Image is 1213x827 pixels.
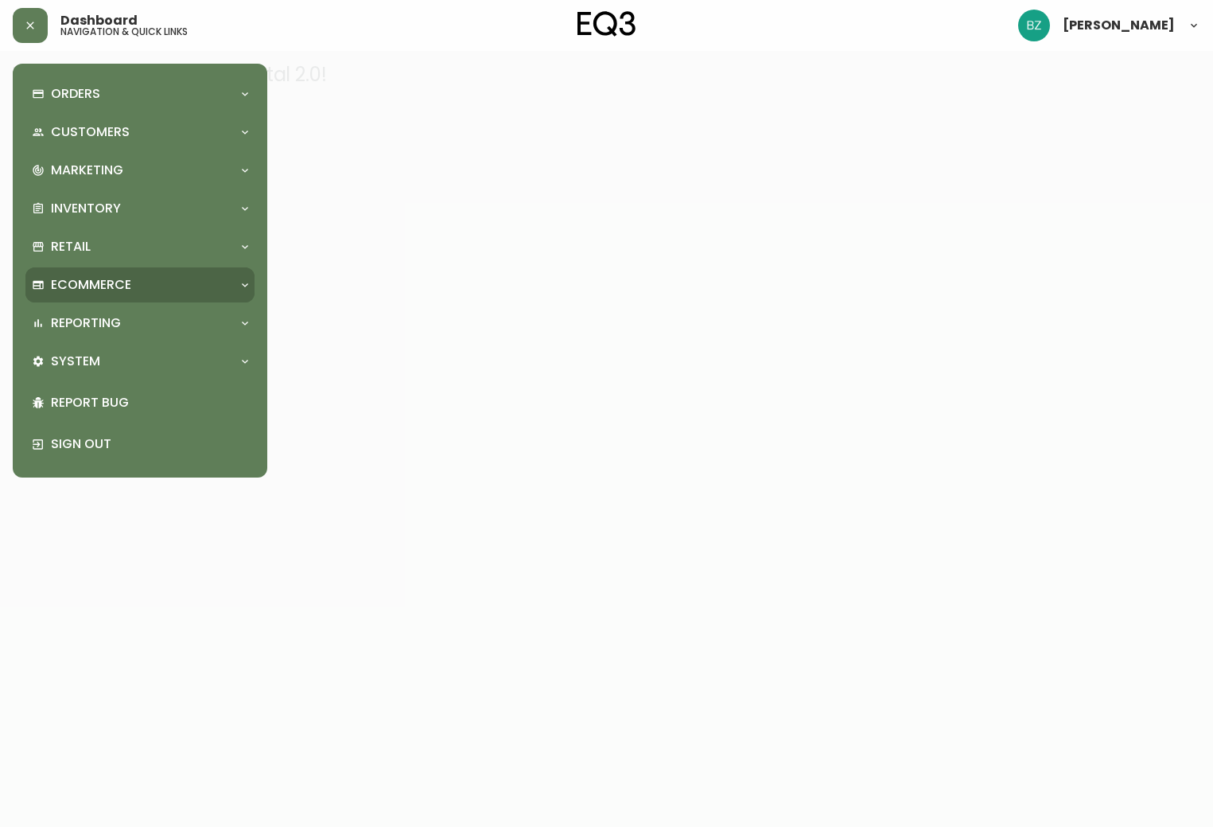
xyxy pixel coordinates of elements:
p: System [51,353,100,370]
div: Sign Out [25,423,255,465]
h5: navigation & quick links [60,27,188,37]
img: 603957c962080f772e6770b96f84fb5c [1018,10,1050,41]
p: Orders [51,85,100,103]
p: Ecommerce [51,276,131,294]
div: Reporting [25,306,255,341]
p: Sign Out [51,435,248,453]
p: Reporting [51,314,121,332]
div: Marketing [25,153,255,188]
div: System [25,344,255,379]
div: Ecommerce [25,267,255,302]
div: Orders [25,76,255,111]
p: Retail [51,238,91,256]
div: Retail [25,229,255,264]
p: Customers [51,123,130,141]
p: Report Bug [51,394,248,412]
span: [PERSON_NAME] [1063,19,1175,32]
p: Inventory [51,200,121,217]
p: Marketing [51,162,123,179]
span: Dashboard [60,14,138,27]
div: Customers [25,115,255,150]
div: Report Bug [25,382,255,423]
img: logo [577,11,636,37]
div: Inventory [25,191,255,226]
